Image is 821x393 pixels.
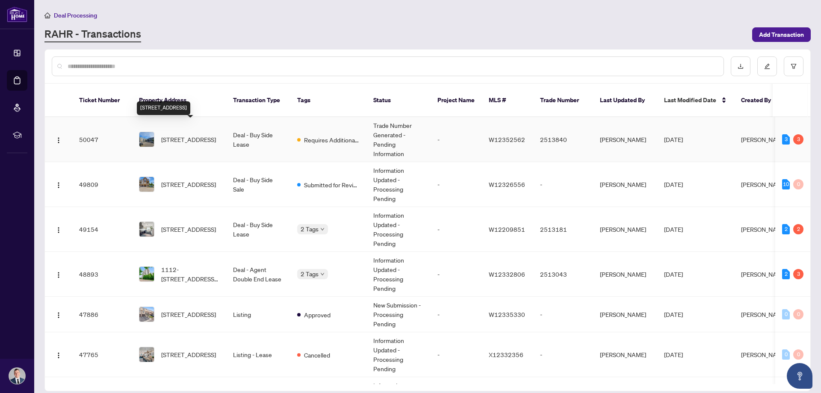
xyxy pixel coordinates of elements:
[431,252,482,297] td: -
[741,225,787,233] span: [PERSON_NAME]
[793,134,803,145] div: 3
[593,84,657,117] th: Last Updated By
[139,267,154,281] img: thumbnail-img
[782,179,790,189] div: 10
[304,135,360,145] span: Requires Additional Docs
[226,84,290,117] th: Transaction Type
[304,350,330,360] span: Cancelled
[741,180,787,188] span: [PERSON_NAME]
[161,180,216,189] span: [STREET_ADDRESS]
[139,132,154,147] img: thumbnail-img
[793,269,803,279] div: 3
[764,63,770,69] span: edit
[55,182,62,189] img: Logo
[734,84,786,117] th: Created By
[139,222,154,236] img: thumbnail-img
[52,133,65,146] button: Logo
[431,297,482,332] td: -
[593,207,657,252] td: [PERSON_NAME]
[431,84,482,117] th: Project Name
[139,347,154,362] img: thumbnail-img
[593,297,657,332] td: [PERSON_NAME]
[731,56,750,76] button: download
[320,227,325,231] span: down
[304,310,331,319] span: Approved
[366,252,431,297] td: Information Updated - Processing Pending
[72,297,132,332] td: 47886
[9,368,25,384] img: Profile Icon
[366,297,431,332] td: New Submission - Processing Pending
[55,227,62,233] img: Logo
[72,252,132,297] td: 48893
[161,135,216,144] span: [STREET_ADDRESS]
[482,84,533,117] th: MLS #
[226,252,290,297] td: Deal - Agent Double End Lease
[226,117,290,162] td: Deal - Buy Side Lease
[664,225,683,233] span: [DATE]
[431,207,482,252] td: -
[301,224,319,234] span: 2 Tags
[741,310,787,318] span: [PERSON_NAME]
[782,224,790,234] div: 2
[226,207,290,252] td: Deal - Buy Side Lease
[791,63,797,69] span: filter
[72,117,132,162] td: 50047
[664,95,716,105] span: Last Modified Date
[52,348,65,361] button: Logo
[533,162,593,207] td: -
[290,84,366,117] th: Tags
[593,252,657,297] td: [PERSON_NAME]
[664,351,683,358] span: [DATE]
[137,101,190,115] div: [STREET_ADDRESS]
[489,270,525,278] span: W12332806
[55,272,62,278] img: Logo
[52,177,65,191] button: Logo
[793,309,803,319] div: 0
[55,312,62,319] img: Logo
[752,27,811,42] button: Add Transaction
[657,84,734,117] th: Last Modified Date
[664,310,683,318] span: [DATE]
[664,180,683,188] span: [DATE]
[72,162,132,207] td: 49809
[161,225,216,234] span: [STREET_ADDRESS]
[787,363,812,389] button: Open asap
[226,297,290,332] td: Listing
[593,117,657,162] td: [PERSON_NAME]
[741,270,787,278] span: [PERSON_NAME]
[161,350,216,359] span: [STREET_ADDRESS]
[489,351,523,358] span: X12332356
[44,12,50,18] span: home
[161,310,216,319] span: [STREET_ADDRESS]
[320,272,325,276] span: down
[593,162,657,207] td: [PERSON_NAME]
[132,84,226,117] th: Property Address
[366,207,431,252] td: Information Updated - Processing Pending
[759,28,804,41] span: Add Transaction
[533,207,593,252] td: 2513181
[226,332,290,377] td: Listing - Lease
[489,136,525,143] span: W12352562
[7,6,27,22] img: logo
[366,117,431,162] td: Trade Number Generated - Pending Information
[139,177,154,192] img: thumbnail-img
[741,351,787,358] span: [PERSON_NAME]
[366,162,431,207] td: Information Updated - Processing Pending
[304,180,360,189] span: Submitted for Review
[52,307,65,321] button: Logo
[72,332,132,377] td: 47765
[52,267,65,281] button: Logo
[793,349,803,360] div: 0
[757,56,777,76] button: edit
[533,252,593,297] td: 2513043
[664,136,683,143] span: [DATE]
[431,117,482,162] td: -
[489,225,525,233] span: W12209851
[489,180,525,188] span: W12326556
[533,84,593,117] th: Trade Number
[782,309,790,319] div: 0
[793,179,803,189] div: 0
[793,224,803,234] div: 2
[52,222,65,236] button: Logo
[533,332,593,377] td: -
